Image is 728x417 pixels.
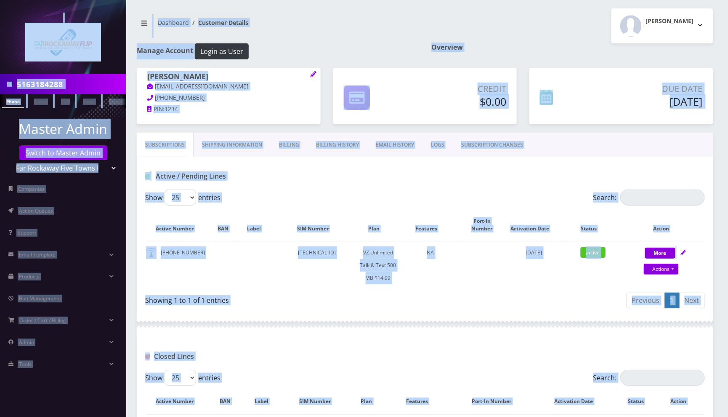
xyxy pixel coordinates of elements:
[598,83,703,95] p: Due Date
[19,361,32,368] span: Tools
[620,370,705,386] input: Search:
[465,209,508,241] th: Port-In Number: activate to sort column ascending
[145,355,150,359] img: Closed Lines
[195,43,249,59] button: Login as User
[147,83,249,91] a: [EMAIL_ADDRESS][DOMAIN_NAME]
[398,242,464,289] td: NA
[165,370,196,386] select: Showentries
[193,46,249,55] a: Login as User
[560,209,626,241] th: Status: activate to sort column ascending
[19,273,40,280] span: Products
[146,209,212,241] th: Active Number: activate to sort column ascending
[598,95,703,108] h5: [DATE]
[242,209,274,241] th: Label: activate to sort column ascending
[526,249,542,256] span: [DATE]
[79,94,99,107] a: Email
[57,94,73,107] a: SIM
[105,94,133,107] a: Company
[145,174,150,179] img: Active / Pending Lines
[417,95,506,108] h5: $0.00
[20,317,66,324] span: Order / Cart / Billing
[165,190,196,206] select: Showentries
[367,133,422,157] a: EMAIL HISTORY
[398,209,464,241] th: Features: activate to sort column ascending
[137,14,419,38] nav: breadcrumb
[611,8,713,43] button: [PERSON_NAME]
[360,242,397,289] td: VZ Unlimited Talk & Text 500 MB $14.99
[194,133,271,157] a: Shipping Information
[19,207,53,214] span: Action Queues
[165,105,178,113] span: 1234
[19,146,107,160] a: Switch to Master Admin
[30,94,51,107] a: Name
[581,247,606,258] span: active
[17,76,124,92] input: Search in Company
[155,94,205,102] span: [PHONE_NUMBER]
[145,292,419,305] div: Showing 1 to 1 of 1 entries
[145,190,221,206] label: Show entries
[644,264,679,275] a: Actions
[137,43,419,59] h1: Manage Account
[388,389,454,414] th: Features: activate to sort column ascending
[662,389,704,414] th: Action : activate to sort column ascending
[18,229,36,236] span: Support
[213,209,242,241] th: BAN: activate to sort column ascending
[247,389,284,414] th: Label: activate to sort column ascending
[455,389,537,414] th: Port-In Number: activate to sort column ascending
[19,185,45,192] span: Companies
[275,242,359,289] td: [TECHNICAL_ID]
[619,389,661,414] th: Status: activate to sort column ascending
[158,19,189,27] a: Dashboard
[145,353,323,361] h1: Closed Lines
[145,370,221,386] label: Show entries
[2,94,24,108] a: Phone
[147,72,310,82] h1: [PERSON_NAME]
[213,389,246,414] th: BAN: activate to sort column ascending
[627,209,704,241] th: Action: activate to sort column ascending
[509,209,559,241] th: Activation Date: activate to sort column ascending
[271,133,308,157] a: Billing
[593,370,705,386] label: Search:
[146,242,212,289] td: [PHONE_NUMBER]
[19,251,56,258] span: Email Template
[275,209,359,241] th: SIM Number: activate to sort column ascending
[19,295,61,302] span: Ban Management
[19,339,34,346] span: Admin
[422,133,453,157] a: LOGS
[538,389,619,414] th: Activation Date: activate to sort column ascending
[137,133,194,157] a: Subscriptions
[417,83,506,95] p: Credit
[593,190,705,206] label: Search:
[431,43,713,51] h1: Overview
[25,23,101,61] img: Far Rockaway Five Towns Flip
[146,248,157,258] img: default.png
[189,18,248,27] li: Customer Details
[360,209,397,241] th: Plan: activate to sort column ascending
[645,248,675,259] button: More
[453,133,531,157] a: SUBSCRIPTION CHANGES
[147,105,165,114] a: PIN:
[665,293,680,308] a: 1
[308,133,367,157] a: Billing History
[620,190,705,206] input: Search:
[145,172,323,180] h1: Active / Pending Lines
[354,389,388,414] th: Plan: activate to sort column ascending
[627,293,665,308] a: Previous
[285,389,353,414] th: SIM Number: activate to sort column ascending
[646,18,694,25] h2: [PERSON_NAME]
[679,293,705,308] a: Next
[146,389,212,414] th: Active Number: activate to sort column descending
